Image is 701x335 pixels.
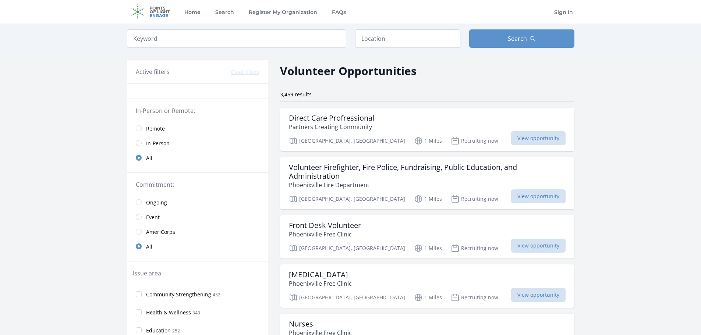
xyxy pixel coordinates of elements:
input: Keyword [127,29,346,48]
a: Front Desk Volunteer Phoenixville Free Clinic [GEOGRAPHIC_DATA], [GEOGRAPHIC_DATA] 1 Miles Recrui... [280,215,574,259]
p: [GEOGRAPHIC_DATA], [GEOGRAPHIC_DATA] [289,195,405,203]
input: Education 252 [136,327,142,333]
h2: Volunteer Opportunities [280,63,417,79]
span: View opportunity [511,239,566,253]
a: All [127,239,268,254]
p: 1 Miles [414,244,442,253]
h3: Front Desk Volunteer [289,221,361,230]
p: Phoenixville Free Clinic [289,230,361,239]
span: Remote [146,125,165,132]
a: [MEDICAL_DATA] Phoenixville Free Clinic [GEOGRAPHIC_DATA], [GEOGRAPHIC_DATA] 1 Miles Recruiting n... [280,264,574,308]
legend: In-Person or Remote: [136,106,259,115]
span: 452 [213,292,220,298]
span: In-Person [146,140,170,147]
p: Phoenixville Free Clinic [289,279,352,288]
p: Recruiting now [451,244,498,253]
p: 1 Miles [414,293,442,302]
span: Event [146,214,160,221]
p: Partners Creating Community [289,122,374,131]
h3: Volunteer Firefighter, Fire Police, Fundraising, Public Education, and Administration [289,163,566,181]
span: Community Strengthening [146,291,211,298]
a: AmeriCorps [127,224,268,239]
p: [GEOGRAPHIC_DATA], [GEOGRAPHIC_DATA] [289,293,405,302]
span: View opportunity [511,131,566,145]
p: Recruiting now [451,293,498,302]
span: Ongoing [146,199,167,206]
input: Location [355,29,460,48]
legend: Commitment: [136,180,259,189]
a: Remote [127,121,268,136]
a: Event [127,210,268,224]
h3: Nurses [289,320,352,328]
legend: Issue area [133,269,161,278]
p: 1 Miles [414,195,442,203]
a: All [127,150,268,165]
h3: Active filters [136,67,170,76]
span: All [146,154,152,162]
span: AmeriCorps [146,228,175,236]
p: [GEOGRAPHIC_DATA], [GEOGRAPHIC_DATA] [289,136,405,145]
span: View opportunity [511,189,566,203]
span: View opportunity [511,288,566,302]
p: Recruiting now [451,136,498,145]
input: Health & Wellness 340 [136,309,142,315]
h3: Direct Care Profressional [289,114,374,122]
a: In-Person [127,136,268,150]
p: [GEOGRAPHIC_DATA], [GEOGRAPHIC_DATA] [289,244,405,253]
span: Search [508,34,527,43]
p: Recruiting now [451,195,498,203]
span: 3,459 results [280,91,312,98]
span: 340 [192,310,200,316]
span: 252 [172,328,180,334]
button: Search [469,29,574,48]
span: Health & Wellness [146,309,191,316]
a: Volunteer Firefighter, Fire Police, Fundraising, Public Education, and Administration Phoenixvill... [280,157,574,209]
button: Clear filters [231,68,259,76]
h3: [MEDICAL_DATA] [289,270,352,279]
p: Phoenixville Fire Department [289,181,566,189]
a: Direct Care Profressional Partners Creating Community [GEOGRAPHIC_DATA], [GEOGRAPHIC_DATA] 1 Mile... [280,108,574,151]
p: 1 Miles [414,136,442,145]
span: Education [146,327,171,334]
input: Community Strengthening 452 [136,291,142,297]
a: Ongoing [127,195,268,210]
span: All [146,243,152,250]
